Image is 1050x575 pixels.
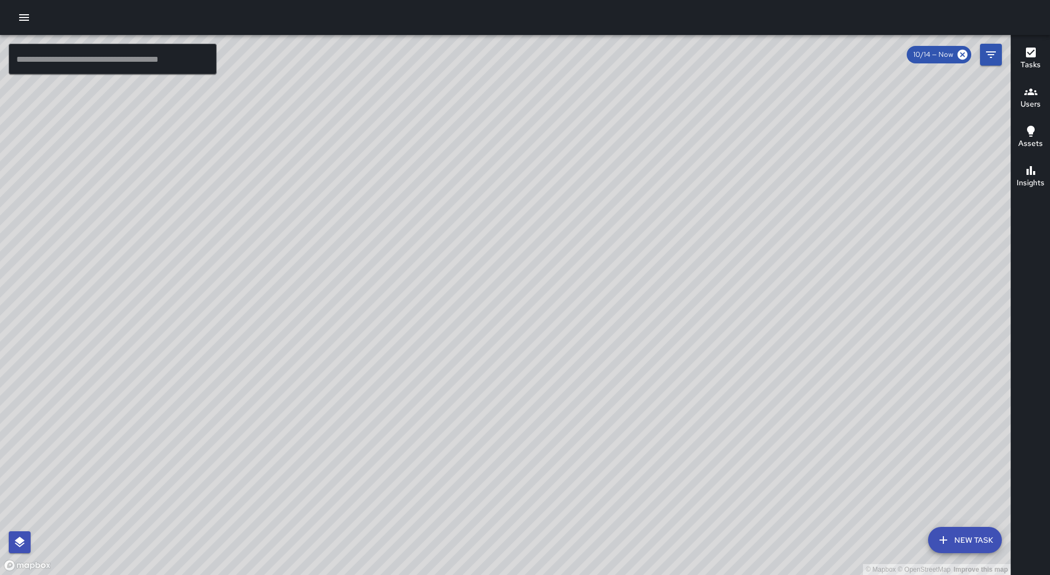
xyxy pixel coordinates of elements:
[1011,157,1050,197] button: Insights
[1011,39,1050,79] button: Tasks
[980,44,1002,66] button: Filters
[1020,98,1041,110] h6: Users
[1011,118,1050,157] button: Assets
[1017,177,1045,189] h6: Insights
[907,49,960,60] span: 10/14 — Now
[928,527,1002,553] button: New Task
[1020,59,1041,71] h6: Tasks
[1018,138,1043,150] h6: Assets
[907,46,971,63] div: 10/14 — Now
[1011,79,1050,118] button: Users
